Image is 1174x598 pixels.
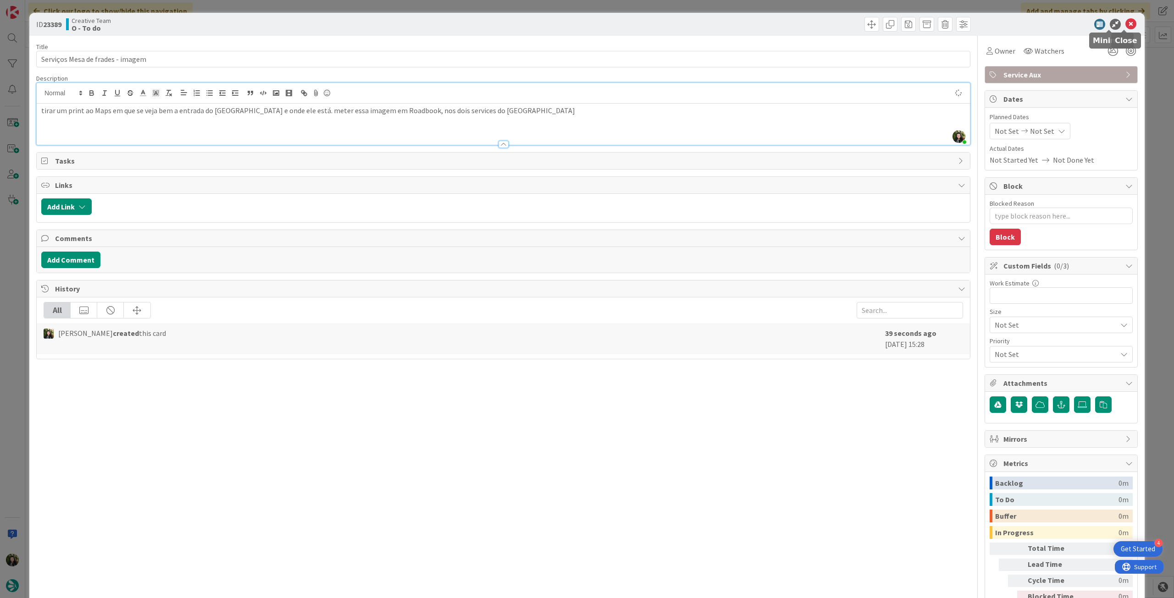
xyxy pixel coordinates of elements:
[1003,69,1121,80] span: Service Aux
[995,45,1015,56] span: Owner
[990,199,1034,208] label: Blocked Reason
[113,329,139,338] b: created
[19,1,42,12] span: Support
[1082,575,1129,587] div: 0m
[41,105,965,116] p: tirar um print ao Maps em que se veja bem a entrada do [GEOGRAPHIC_DATA] e onde ele está. meter e...
[990,308,1133,315] div: Size
[55,180,953,191] span: Links
[990,279,1030,287] label: Work Estimate
[990,144,1133,154] span: Actual Dates
[1082,543,1129,555] div: 0m
[36,74,68,82] span: Description
[36,19,61,30] span: ID
[55,233,953,244] span: Comments
[44,329,54,339] img: BC
[36,51,970,67] input: type card name here...
[1119,526,1129,539] div: 0m
[1003,93,1121,104] span: Dates
[885,328,963,350] div: [DATE] 15:28
[44,302,71,318] div: All
[36,43,48,51] label: Title
[995,126,1019,137] span: Not Set
[1028,559,1078,571] div: Lead Time
[990,338,1133,344] div: Priority
[41,198,92,215] button: Add Link
[1028,575,1078,587] div: Cycle Time
[1003,433,1121,444] span: Mirrors
[995,348,1112,361] span: Not Set
[995,510,1119,522] div: Buffer
[995,318,1112,331] span: Not Set
[1003,181,1121,192] span: Block
[55,283,953,294] span: History
[990,154,1038,165] span: Not Started Yet
[1121,544,1155,554] div: Get Started
[995,493,1119,506] div: To Do
[55,155,953,166] span: Tasks
[1035,45,1064,56] span: Watchers
[1119,493,1129,506] div: 0m
[990,112,1133,122] span: Planned Dates
[1093,36,1130,45] h5: Minimize
[1113,541,1163,557] div: Open Get Started checklist, remaining modules: 4
[1003,260,1121,271] span: Custom Fields
[995,526,1119,539] div: In Progress
[1054,261,1069,270] span: ( 0/3 )
[43,20,61,29] b: 23389
[1003,378,1121,389] span: Attachments
[1082,559,1129,571] div: 0m
[1028,543,1078,555] div: Total Time
[1053,154,1094,165] span: Not Done Yet
[72,24,111,32] b: O - To do
[58,328,166,339] span: [PERSON_NAME] this card
[1154,539,1163,547] div: 4
[72,17,111,24] span: Creative Team
[885,329,936,338] b: 39 seconds ago
[1115,36,1137,45] h5: Close
[1119,477,1129,489] div: 0m
[952,130,965,143] img: PKF90Q5jPr56cBaliQnj6ZMmbSdpAOLY.jpg
[995,477,1119,489] div: Backlog
[1030,126,1054,137] span: Not Set
[41,252,100,268] button: Add Comment
[1119,510,1129,522] div: 0m
[857,302,963,318] input: Search...
[1003,458,1121,469] span: Metrics
[990,229,1021,245] button: Block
